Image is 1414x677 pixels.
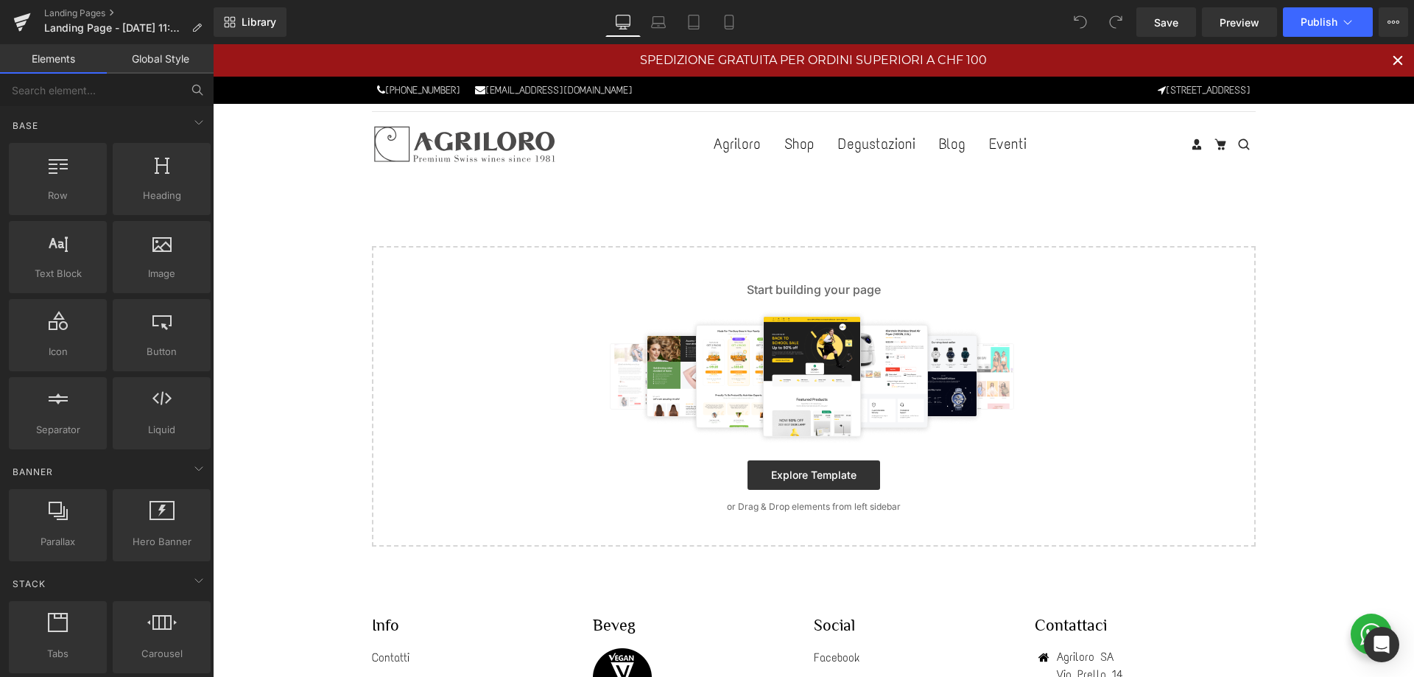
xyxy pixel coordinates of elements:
a: [EMAIL_ADDRESS][DOMAIN_NAME] [262,36,420,56]
img: Agriloro SA [159,80,343,120]
a: Shop [560,79,613,121]
span: Library [242,15,276,29]
a: Global Style [107,44,214,74]
span: Text Block [13,266,102,281]
div: Open Intercom Messenger [1364,627,1399,662]
a: Desktop [605,7,641,37]
p: or Drag & Drop elements from left sidebar [183,457,1019,468]
h5: Info [159,569,325,593]
a: Preview [1202,7,1277,37]
a: Agriloro [490,79,559,121]
span: Separator [13,422,102,438]
a: Blog [715,79,764,121]
span: Row [13,188,102,203]
a: New Library [214,7,286,37]
a: Rivenditori [159,630,208,648]
span: Tabs [13,646,102,662]
a: Carrello [996,89,1019,111]
a: Landing Pages [44,7,214,19]
button: Undo [1066,7,1095,37]
span: SPEDIZIONE GRATUITA PER ORDINI SUPERIORI A CHF 100 [427,9,774,23]
span: Stack [11,577,47,591]
span: Banner [11,465,54,479]
span: Publish [1301,16,1337,28]
p: Start building your page [183,236,1019,254]
h5: Social [601,569,767,593]
span: Preview [1220,15,1259,30]
span: Heading [117,188,206,203]
span: Carousel [117,646,206,662]
a: [STREET_ADDRESS] [945,36,1038,56]
h5: Beveg [380,569,546,593]
a: Contatti [159,604,197,622]
a: Degustazioni [614,79,714,121]
a: Accedi [973,89,995,111]
a: Instagram [601,630,648,648]
a: Close [1176,7,1194,25]
a: Laptop [641,7,676,37]
span: Liquid [117,422,206,438]
a: Facebook [601,604,647,622]
span: Base [11,119,40,133]
h5: Contattaci [822,569,988,593]
button: Redo [1101,7,1130,37]
span: Parallax [13,534,102,550]
span: Hero Banner [117,534,206,550]
span: Image [117,266,206,281]
a: Cerca [1020,89,1042,111]
a: [PHONE_NUMBER] [164,36,247,56]
span: Landing Page - [DATE] 11:45:43 [44,22,186,34]
span: Icon [13,344,102,359]
span: Button [117,344,206,359]
span: Save [1154,15,1178,30]
a: Eventi [765,79,825,121]
a: Mobile [711,7,747,37]
a: Explore Template [535,416,667,446]
a: Tablet [676,7,711,37]
button: Publish [1283,7,1373,37]
button: More [1379,7,1408,37]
